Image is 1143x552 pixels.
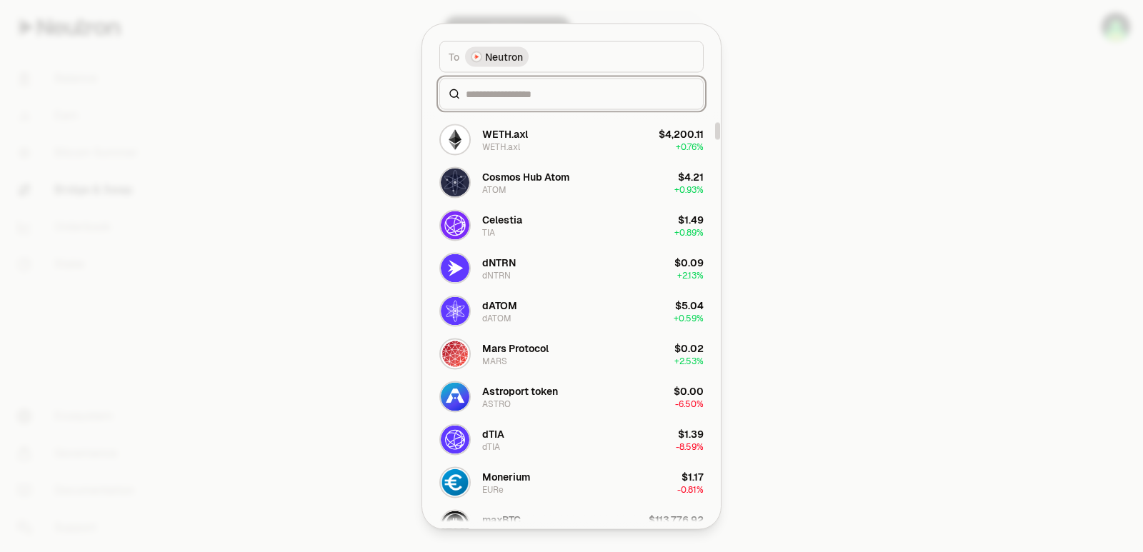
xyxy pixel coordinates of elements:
span: Neutron [485,49,523,64]
img: dTIA Logo [441,425,469,453]
div: MARS [482,355,507,366]
span: + 2.13% [677,269,704,281]
img: dATOM Logo [441,296,469,325]
div: $1.49 [678,212,704,226]
div: $0.09 [674,255,704,269]
div: $5.04 [675,298,704,312]
button: ToNeutron LogoNeutron [439,41,704,72]
div: EURe [482,483,504,495]
div: $0.02 [674,341,704,355]
button: MARS LogoMars ProtocolMARS$0.02+2.53% [431,332,712,375]
div: $4.21 [678,169,704,184]
img: TIA Logo [441,211,469,239]
img: Neutron Logo [472,52,481,61]
span: -6.50% [675,398,704,409]
div: WETH.axl [482,126,528,141]
div: Mars Protocol [482,341,549,355]
div: $4,200.11 [659,126,704,141]
img: EURe Logo [441,468,469,496]
button: ASTRO LogoAstroport tokenASTRO$0.00-6.50% [431,375,712,418]
button: ATOM LogoCosmos Hub AtomATOM$4.21+0.93% [431,161,712,204]
div: maxBTC [482,526,516,538]
span: -8.59% [676,441,704,452]
div: Astroport token [482,383,558,398]
span: To [449,49,459,64]
button: EURe LogoMoneriumEURe$1.17-0.81% [431,461,712,503]
div: $1.17 [682,469,704,483]
img: ATOM Logo [441,168,469,196]
span: + 2.53% [674,355,704,366]
img: ASTRO Logo [441,382,469,411]
div: Cosmos Hub Atom [482,169,569,184]
div: Monerium [482,469,530,483]
img: maxBTC Logo [441,511,469,539]
span: + 0.93% [674,184,704,195]
img: WETH.axl Logo [441,125,469,154]
span: + 0.59% [674,312,704,323]
div: dNTRN [482,269,511,281]
div: maxBTC [482,512,521,526]
span: -0.81% [677,483,704,495]
button: dTIA LogodTIAdTIA$1.39-8.59% [431,418,712,461]
button: maxBTC LogomaxBTCmaxBTC$113,776.920.00% [431,503,712,546]
span: + 0.89% [674,226,704,238]
div: dTIA [482,441,500,452]
div: dNTRN [482,255,516,269]
div: dATOM [482,312,511,323]
button: dATOM LogodATOMdATOM$5.04+0.59% [431,289,712,332]
div: $0.00 [674,383,704,398]
img: dNTRN Logo [441,254,469,282]
div: Celestia [482,212,522,226]
div: $113,776.92 [649,512,704,526]
button: WETH.axl LogoWETH.axlWETH.axl$4,200.11+0.76% [431,118,712,161]
button: dNTRN LogodNTRNdNTRN$0.09+2.13% [431,246,712,289]
button: TIA LogoCelestiaTIA$1.49+0.89% [431,204,712,246]
div: dTIA [482,426,504,441]
div: WETH.axl [482,141,520,152]
span: + 0.76% [676,141,704,152]
div: ASTRO [482,398,511,409]
img: MARS Logo [441,339,469,368]
div: ATOM [482,184,506,195]
div: dATOM [482,298,517,312]
span: 0.00% [678,526,704,538]
div: TIA [482,226,495,238]
div: $1.39 [678,426,704,441]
